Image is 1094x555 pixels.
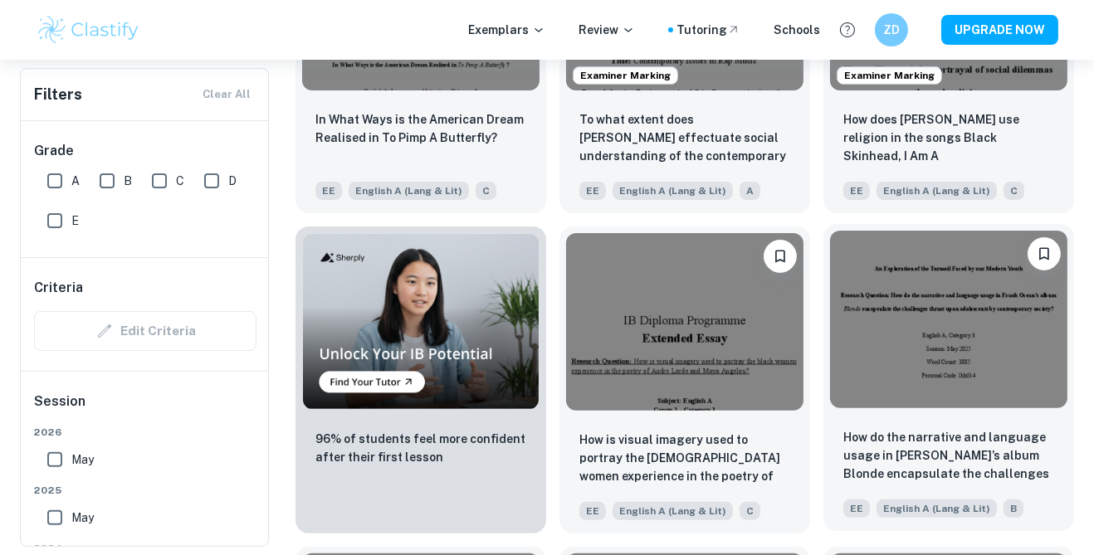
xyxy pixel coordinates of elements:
[566,233,803,411] img: English A (Lang & Lit) EE example thumbnail: How is visual imagery used to portray th
[34,83,82,106] h6: Filters
[476,182,496,200] span: C
[349,182,469,200] span: English A (Lang & Lit)
[843,428,1054,484] p: How do the narrative and language usage in Frank Ocean’s album Blonde encapsulate the challenges ...
[613,502,733,520] span: English A (Lang & Lit)
[882,21,901,39] h6: ZD
[740,502,760,520] span: C
[1028,237,1061,270] button: Bookmark
[830,231,1067,408] img: English A (Lang & Lit) EE example thumbnail: How do the narrative and language usage
[823,226,1074,533] a: BookmarkHow do the narrative and language usage in Frank Ocean’s album Blonde encapsulate the cha...
[34,392,256,425] h6: Session
[574,68,677,83] span: Examiner Marking
[124,172,132,190] span: B
[579,182,606,200] span: EE
[1004,182,1024,200] span: C
[740,182,760,200] span: A
[774,21,820,39] a: Schools
[579,110,790,167] p: To what extent does J. Cole effectuate social understanding of the contemporary issues faced by t...
[613,182,733,200] span: English A (Lang & Lit)
[71,172,80,190] span: A
[764,240,797,273] button: Bookmark
[559,226,810,533] a: BookmarkHow is visual imagery used to portray the black women experience in the poetry of Audre L...
[228,172,237,190] span: D
[579,502,606,520] span: EE
[843,110,1054,167] p: How does Kanye West use religion in the songs Black Skinhead, I Am A God, On Sight and I’m in it ...
[875,13,908,46] button: ZD
[468,21,545,39] p: Exemplars
[315,182,342,200] span: EE
[315,430,526,466] p: 96% of students feel more confident after their first lesson
[877,182,997,200] span: English A (Lang & Lit)
[34,483,256,498] span: 2025
[838,68,941,83] span: Examiner Marking
[295,226,546,533] a: Thumbnail96% of students feel more confident after their first lesson
[843,182,870,200] span: EE
[176,172,184,190] span: C
[579,431,790,487] p: How is visual imagery used to portray the black women experience in the poetry of Audre Lorde and...
[71,450,94,469] span: May
[34,425,256,440] span: 2026
[34,141,256,161] h6: Grade
[71,212,79,230] span: E
[676,21,740,39] a: Tutoring
[833,16,862,44] button: Help and Feedback
[579,21,635,39] p: Review
[843,499,870,518] span: EE
[302,233,540,410] img: Thumbnail
[34,311,256,351] div: Criteria filters are unavailable when searching by topic
[71,509,94,527] span: May
[877,499,997,518] span: English A (Lang & Lit)
[36,13,141,46] img: Clastify logo
[315,110,526,147] p: In What Ways is the American Dream Realised in To Pimp A Butterfly?
[1004,499,1023,518] span: B
[941,15,1058,45] button: UPGRADE NOW
[34,278,83,298] h6: Criteria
